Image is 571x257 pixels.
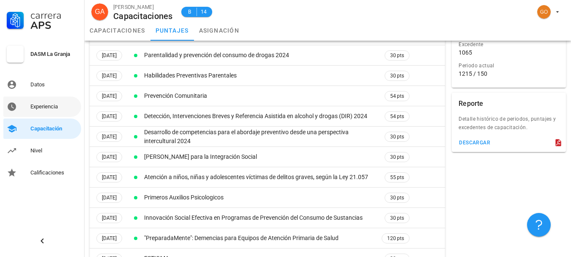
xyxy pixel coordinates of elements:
[142,106,380,127] td: Detección, Intervenciones Breves y Referencia Asistida en alcohol y drogas (DIR) 2024
[390,72,404,80] span: 30 pts
[142,86,380,106] td: Prevención Comunitaria
[142,127,380,147] td: Desarrollo de competencias para el abordaje preventivo desde una perspectiva intercultural 2024
[200,8,207,16] span: 14
[455,137,494,149] button: descargar
[30,20,78,30] div: APS
[390,173,404,182] span: 55 pts
[91,3,108,20] div: avatar
[113,3,173,11] div: [PERSON_NAME]
[3,75,81,95] a: Datos
[390,193,404,202] span: 30 pts
[102,91,117,101] span: [DATE]
[142,228,380,249] td: "PreparadaMente": Demencias para Equipos de Atención Primaria de Salud
[95,3,104,20] span: GA
[142,208,380,228] td: Innovación Social Efectiva en Programas de Prevención del Consumo de Sustancias
[102,51,117,60] span: [DATE]
[194,20,245,41] a: asignación
[459,61,559,70] div: Periodo actual
[3,119,81,139] a: Capacitación
[30,147,78,154] div: Nivel
[459,70,559,77] div: 1215 / 150
[390,153,404,161] span: 30 pts
[30,103,78,110] div: Experiencia
[102,193,117,202] span: [DATE]
[459,93,483,115] div: Reporte
[390,51,404,60] span: 30 pts
[102,71,117,80] span: [DATE]
[142,188,380,208] td: Primeros Auxilios Psicologicos
[452,115,566,137] div: Detalle histórico de periodos, puntajes y excedentes de capacitación.
[142,45,380,66] td: Parentalidad y prevención del consumo de drogas 2024
[102,132,117,141] span: [DATE]
[102,152,117,162] span: [DATE]
[142,167,380,188] td: Atención a niños, niñas y adolescentes víctimas de delitos graves, según la Ley 21.057
[30,51,78,58] div: DASM La Granja
[459,49,472,56] div: 1065
[102,234,117,243] span: [DATE]
[3,141,81,161] a: Nivel
[113,11,173,21] div: Capacitaciones
[459,40,559,49] div: Excedente
[390,133,404,141] span: 30 pts
[30,10,78,20] div: Carrera
[142,147,380,167] td: [PERSON_NAME] para la Integración Social
[537,5,551,19] div: avatar
[390,214,404,222] span: 30 pts
[30,81,78,88] div: Datos
[186,8,193,16] span: B
[150,20,194,41] a: puntajes
[387,234,404,243] span: 120 pts
[142,66,380,86] td: Habilidades Preventivas Parentales
[3,97,81,117] a: Experiencia
[30,169,78,176] div: Calificaciones
[459,140,490,146] div: descargar
[102,173,117,182] span: [DATE]
[30,125,78,132] div: Capacitación
[85,20,150,41] a: capacitaciones
[390,112,404,121] span: 54 pts
[390,92,404,100] span: 54 pts
[102,112,117,121] span: [DATE]
[3,163,81,183] a: Calificaciones
[102,213,117,223] span: [DATE]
